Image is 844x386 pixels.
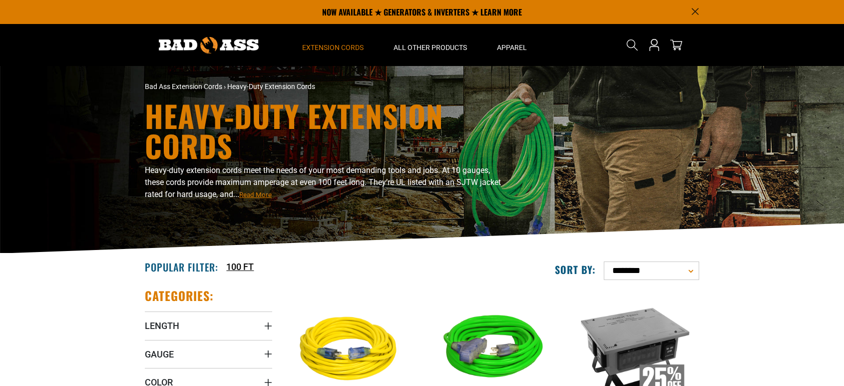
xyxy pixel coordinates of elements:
summary: Length [145,311,272,339]
a: 100 FT [226,260,254,273]
span: Extension Cords [302,43,364,52]
summary: All Other Products [379,24,482,66]
span: Length [145,320,179,331]
label: Sort by: [555,263,596,276]
span: Apparel [497,43,527,52]
summary: Extension Cords [287,24,379,66]
summary: Gauge [145,340,272,368]
h1: Heavy-Duty Extension Cords [145,100,509,160]
summary: Search [624,37,640,53]
nav: breadcrumbs [145,81,509,92]
h2: Popular Filter: [145,260,218,273]
span: Gauge [145,348,174,360]
h2: Categories: [145,288,214,303]
span: Heavy-Duty Extension Cords [227,82,315,90]
span: Read More [239,191,272,198]
span: › [224,82,226,90]
summary: Apparel [482,24,542,66]
img: Bad Ass Extension Cords [159,37,259,53]
span: All Other Products [394,43,467,52]
span: Heavy-duty extension cords meet the needs of your most demanding tools and jobs. At 10 gauges, th... [145,165,501,199]
a: Bad Ass Extension Cords [145,82,222,90]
